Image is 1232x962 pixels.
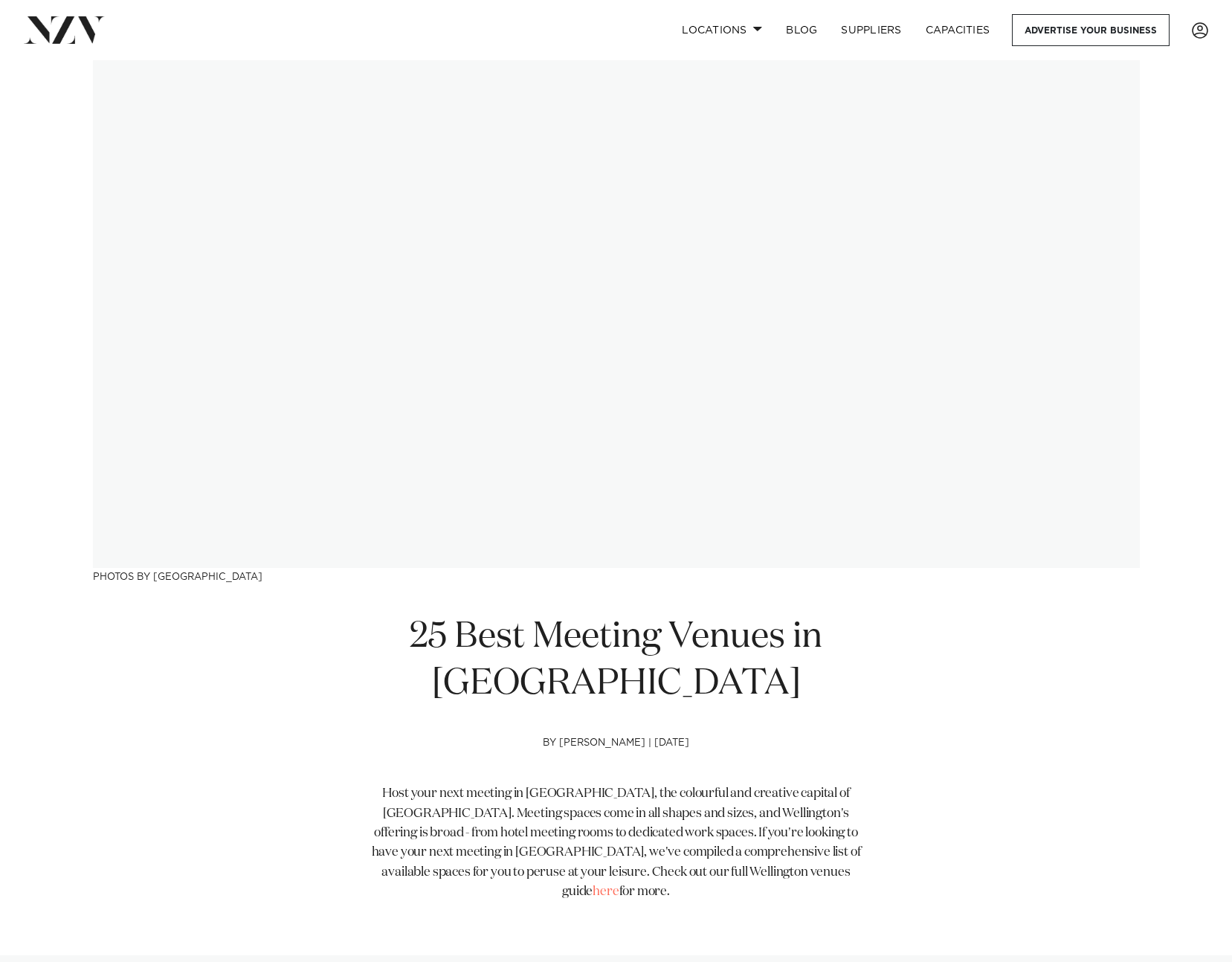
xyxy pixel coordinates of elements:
h1: 25 Best Meeting Venues in [GEOGRAPHIC_DATA] [362,614,871,708]
h3: Photos by [GEOGRAPHIC_DATA] [93,568,1140,584]
a: Locations [670,14,774,46]
a: SUPPLIERS [829,14,913,46]
p: Host your next meeting in [GEOGRAPHIC_DATA], the colourful and creative capital of [GEOGRAPHIC_DA... [362,784,871,902]
a: Capacities [914,14,1002,46]
a: here [593,885,619,898]
h4: by [PERSON_NAME] | [DATE] [362,737,871,785]
img: nzv-logo.png [24,16,105,43]
a: Advertise your business [1012,14,1170,46]
a: BLOG [774,14,829,46]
